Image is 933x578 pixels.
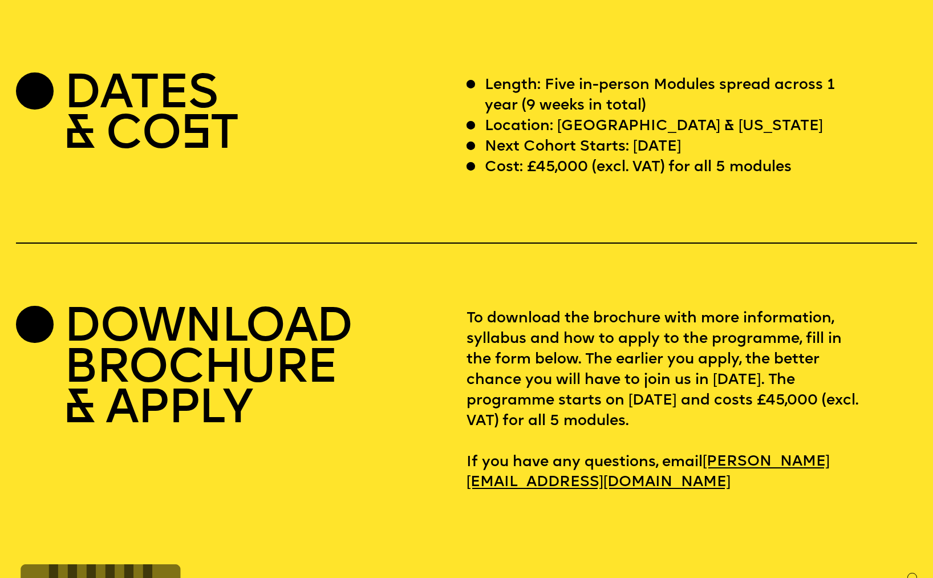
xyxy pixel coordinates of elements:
[64,75,238,157] h2: DATES & CO T
[485,75,861,116] p: Length: Five in-person Modules spread across 1 year (9 weeks in total)
[466,448,830,497] a: [PERSON_NAME][EMAIL_ADDRESS][DOMAIN_NAME]
[485,137,682,157] p: Next Cohort Starts: [DATE]
[181,112,210,160] span: S
[485,116,823,137] p: Location: [GEOGRAPHIC_DATA] & [US_STATE]
[64,309,352,431] h2: DOWNLOAD BROCHURE & APPLY
[485,157,792,178] p: Cost: £45,000 (excl. VAT) for all 5 modules
[466,309,917,494] p: To download the brochure with more information, syllabus and how to apply to the programme, fill ...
